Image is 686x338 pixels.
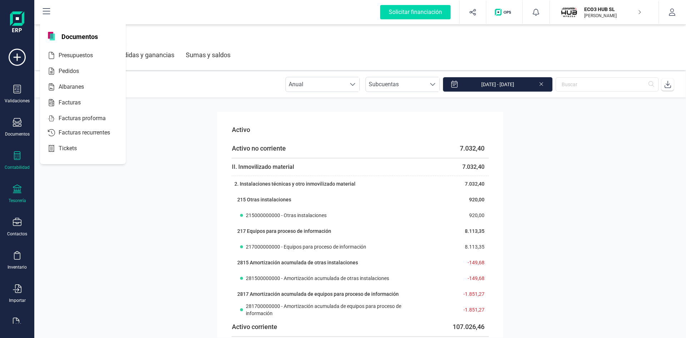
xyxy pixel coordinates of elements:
[34,23,686,46] div: Informes
[448,207,489,223] td: 920,00
[448,286,489,302] td: -1.851,27
[237,197,291,202] span: 215 Otras instalaciones
[448,139,489,158] td: 7.032,40
[558,1,650,24] button: ECECO3 HUB SL[PERSON_NAME]
[56,128,123,137] span: Facturas recurrentes
[10,11,24,34] img: Logo Finanedi
[495,9,514,16] img: Logo de OPS
[232,126,250,133] span: Activo
[380,5,451,19] div: Solicitar financiación
[448,255,489,270] td: -149,68
[5,131,30,137] div: Documentos
[232,323,277,330] span: Activo corriente
[237,228,331,234] span: 217 Equipos para proceso de información
[232,144,286,152] span: Activo no corriente
[556,77,658,92] input: Buscar
[5,98,30,104] div: Validaciones
[584,6,641,13] p: ECO3 HUB SL
[56,98,94,107] span: Facturas
[448,176,489,192] td: 7.032,40
[491,1,518,24] button: Logo de OPS
[366,77,426,92] span: Subcuentas
[9,298,26,303] div: Importar
[56,51,106,60] span: Presupuestos
[448,158,489,176] td: 7.032,40
[57,32,102,40] span: Documentos
[561,4,577,20] img: EC
[56,83,97,91] span: Albaranes
[448,192,489,207] td: 920,00
[246,275,389,282] span: 281500000000 - Amortización acumulada de otras instalaciones
[237,260,358,265] span: 2815 Amortización acumulada de otras instalaciones
[246,303,429,317] span: 281700000000 - Amortización acumulada de equipos para proceso de información
[56,114,119,123] span: Facturas proforma
[372,1,459,24] button: Solicitar financiación
[56,67,92,75] span: Pedidos
[246,212,327,219] span: 215000000000 - Otras instalaciones
[246,243,366,250] span: 217000000000 - Equipos para proceso de información
[114,46,174,64] div: Pérdidas y ganancias
[232,163,294,170] span: II. Inmovilizado material
[8,264,27,270] div: Inventario
[9,198,26,204] div: Tesorería
[56,144,90,153] span: Tickets
[7,231,27,237] div: Contactos
[448,239,489,255] td: 8.113,35
[186,46,230,64] div: Sumas y saldos
[237,291,399,297] span: 2817 Amortización acumulada de equipos para proceso de información
[5,165,30,170] div: Contabilidad
[448,270,489,286] td: -149,68
[234,181,356,187] span: 2. Instalaciones técnicas y otro inmovilizado material
[448,302,489,318] td: -1.851,27
[448,318,489,337] td: 107.026,46
[584,13,641,19] p: [PERSON_NAME]
[448,223,489,239] td: 8.113,35
[286,77,346,92] span: Anual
